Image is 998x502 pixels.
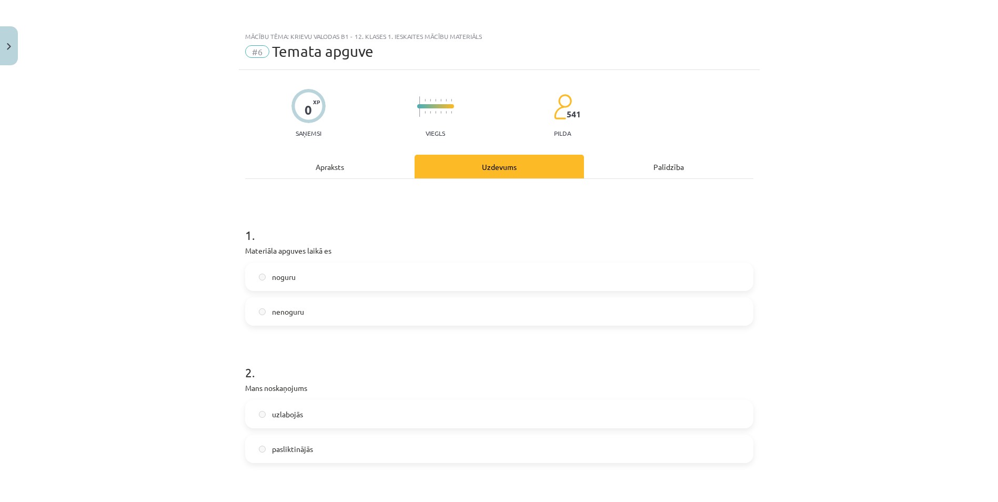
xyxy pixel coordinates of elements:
[245,245,753,256] p: Materiāla apguves laikā es
[305,103,312,117] div: 0
[272,409,303,420] span: uzlabojās
[567,109,581,119] span: 541
[554,129,571,137] p: pilda
[7,43,11,50] img: icon-close-lesson-0947bae3869378f0d4975bcd49f059093ad1ed9edebbc8119c70593378902aed.svg
[430,111,431,114] img: icon-short-line-57e1e144782c952c97e751825c79c345078a6d821885a25fce030b3d8c18986b.svg
[259,274,266,280] input: noguru
[272,272,296,283] span: noguru
[259,411,266,418] input: uzlabojās
[272,43,374,60] span: Temata apguve
[245,155,415,178] div: Apraksts
[435,99,436,102] img: icon-short-line-57e1e144782c952c97e751825c79c345078a6d821885a25fce030b3d8c18986b.svg
[245,383,753,394] p: Mans noskaņojums
[245,209,753,242] h1: 1 .
[259,308,266,315] input: nenoguru
[435,111,436,114] img: icon-short-line-57e1e144782c952c97e751825c79c345078a6d821885a25fce030b3d8c18986b.svg
[313,99,320,105] span: XP
[259,446,266,453] input: pasliktinājās
[451,99,452,102] img: icon-short-line-57e1e144782c952c97e751825c79c345078a6d821885a25fce030b3d8c18986b.svg
[272,444,313,455] span: pasliktinājās
[272,306,304,317] span: nenoguru
[415,155,584,178] div: Uzdevums
[446,111,447,114] img: icon-short-line-57e1e144782c952c97e751825c79c345078a6d821885a25fce030b3d8c18986b.svg
[440,111,441,114] img: icon-short-line-57e1e144782c952c97e751825c79c345078a6d821885a25fce030b3d8c18986b.svg
[584,155,753,178] div: Palīdzība
[245,347,753,379] h1: 2 .
[291,129,326,137] p: Saņemsi
[245,33,753,40] div: Mācību tēma: Krievu valodas b1 - 12. klases 1. ieskaites mācību materiāls
[430,99,431,102] img: icon-short-line-57e1e144782c952c97e751825c79c345078a6d821885a25fce030b3d8c18986b.svg
[426,129,445,137] p: Viegls
[446,99,447,102] img: icon-short-line-57e1e144782c952c97e751825c79c345078a6d821885a25fce030b3d8c18986b.svg
[425,111,426,114] img: icon-short-line-57e1e144782c952c97e751825c79c345078a6d821885a25fce030b3d8c18986b.svg
[440,99,441,102] img: icon-short-line-57e1e144782c952c97e751825c79c345078a6d821885a25fce030b3d8c18986b.svg
[419,96,420,117] img: icon-long-line-d9ea69661e0d244f92f715978eff75569469978d946b2353a9bb055b3ed8787d.svg
[245,45,269,58] span: #6
[451,111,452,114] img: icon-short-line-57e1e144782c952c97e751825c79c345078a6d821885a25fce030b3d8c18986b.svg
[553,94,572,120] img: students-c634bb4e5e11cddfef0936a35e636f08e4e9abd3cc4e673bd6f9a4125e45ecb1.svg
[425,99,426,102] img: icon-short-line-57e1e144782c952c97e751825c79c345078a6d821885a25fce030b3d8c18986b.svg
